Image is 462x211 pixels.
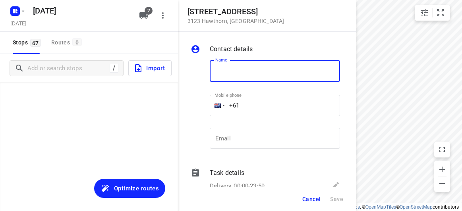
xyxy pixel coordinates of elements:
[215,93,242,98] label: Mobile phone
[27,62,110,75] input: Add or search stops
[210,168,244,178] p: Task details
[299,192,324,206] button: Cancel
[13,38,43,48] span: Stops
[7,19,30,28] h5: [DATE]
[51,38,84,48] div: Routes
[191,168,340,192] div: Task detailsDelivery, 00:00-23:59
[302,196,321,202] span: Cancel
[128,60,172,76] button: Import
[415,5,450,21] div: small contained button group
[331,181,340,190] svg: Edit
[191,44,340,56] div: Contact details
[110,64,118,73] div: /
[124,60,172,76] a: Import
[210,182,265,191] p: Delivery, 00:00-23:59
[289,204,459,210] li: © 2025 , © , © © contributors
[133,63,165,73] span: Import
[30,4,133,17] h5: [DATE]
[210,95,225,116] div: Australia: + 61
[433,5,448,21] button: Fit zoom
[136,8,152,23] button: 2
[155,8,171,23] button: More
[188,7,284,16] h5: [STREET_ADDRESS]
[114,183,159,194] span: Optimize routes
[210,44,253,54] p: Contact details
[365,204,396,210] a: OpenMapTiles
[400,204,433,210] a: OpenStreetMap
[145,7,153,15] span: 2
[72,38,82,46] span: 0
[210,95,340,116] input: 1 (702) 123-4567
[416,5,432,21] button: Map settings
[30,39,41,47] span: 67
[188,18,284,24] p: 3123 Hawthorn , [GEOGRAPHIC_DATA]
[94,179,165,198] button: Optimize routes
